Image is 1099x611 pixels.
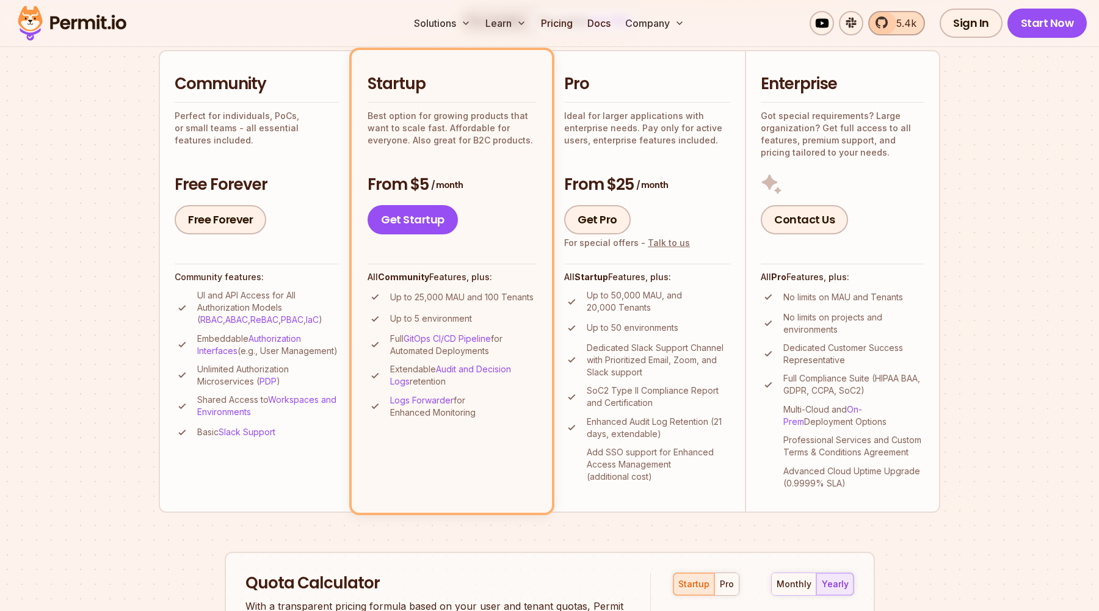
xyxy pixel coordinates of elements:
a: Pricing [536,11,578,35]
p: Extendable retention [390,363,536,388]
a: Slack Support [219,427,275,437]
span: / month [636,179,668,191]
a: IaC [306,314,319,325]
a: ReBAC [250,314,278,325]
p: Embeddable (e.g., User Management) [197,333,339,357]
a: Audit and Decision Logs [390,364,511,386]
div: monthly [777,578,811,590]
p: Got special requirements? Large organization? Get full access to all features, premium support, a... [761,110,924,159]
h3: From $25 [564,174,730,196]
h2: Community [175,73,339,95]
button: Solutions [409,11,476,35]
a: RBAC [200,314,223,325]
a: Sign In [940,9,1003,38]
strong: Community [378,272,429,282]
a: Talk to us [648,237,690,248]
p: Dedicated Slack Support Channel with Prioritized Email, Zoom, and Slack support [587,342,730,378]
p: No limits on projects and environments [783,311,924,336]
p: Up to 50 environments [587,322,678,334]
strong: Startup [575,272,608,282]
p: for Enhanced Monitoring [390,394,536,419]
p: Basic [197,426,275,438]
a: ABAC [225,314,248,325]
p: No limits on MAU and Tenants [783,291,903,303]
a: GitOps CI/CD Pipeline [404,333,491,344]
p: Add SSO support for Enhanced Access Management (additional cost) [587,446,730,483]
button: Company [620,11,689,35]
a: Get Startup [368,205,458,234]
a: Logs Forwarder [390,395,454,405]
a: PBAC [281,314,303,325]
p: Best option for growing products that want to scale fast. Affordable for everyone. Also great for... [368,110,536,146]
a: On-Prem [783,404,862,427]
p: Advanced Cloud Uptime Upgrade (0.9999% SLA) [783,465,924,490]
h2: Pro [564,73,730,95]
p: Unlimited Authorization Microservices ( ) [197,363,339,388]
p: Ideal for larger applications with enterprise needs. Pay only for active users, enterprise featur... [564,110,730,146]
p: Full Compliance Suite (HIPAA BAA, GDPR, CCPA, SoC2) [783,372,924,397]
button: Learn [481,11,531,35]
p: Up to 50,000 MAU, and 20,000 Tenants [587,289,730,314]
h2: Startup [368,73,536,95]
a: 5.4k [868,11,925,35]
p: UI and API Access for All Authorization Models ( , , , , ) [197,289,339,326]
p: Up to 5 environment [390,313,472,325]
a: Start Now [1007,9,1087,38]
h4: All Features, plus: [761,271,924,283]
h4: Community features: [175,271,339,283]
h2: Quota Calculator [245,573,629,595]
p: Up to 25,000 MAU and 100 Tenants [390,291,534,303]
a: Free Forever [175,205,266,234]
p: Shared Access to [197,394,339,418]
a: Get Pro [564,205,631,234]
p: Full for Automated Deployments [390,333,536,357]
p: Multi-Cloud and Deployment Options [783,403,924,428]
h4: All Features, plus: [564,271,730,283]
img: Permit logo [12,2,132,44]
span: 5.4k [889,16,916,31]
h3: Free Forever [175,174,339,196]
p: SoC2 Type II Compliance Report and Certification [587,385,730,409]
p: Perfect for individuals, PoCs, or small teams - all essential features included. [175,110,339,146]
p: Dedicated Customer Success Representative [783,342,924,366]
p: Professional Services and Custom Terms & Conditions Agreement [783,434,924,458]
h4: All Features, plus: [368,271,536,283]
a: Docs [582,11,615,35]
a: Authorization Interfaces [197,333,301,356]
a: Contact Us [761,205,848,234]
a: PDP [259,376,277,386]
div: For special offers - [564,237,690,249]
span: / month [431,179,463,191]
h3: From $5 [368,174,536,196]
p: Enhanced Audit Log Retention (21 days, extendable) [587,416,730,440]
strong: Pro [771,272,786,282]
div: pro [720,578,734,590]
h2: Enterprise [761,73,924,95]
